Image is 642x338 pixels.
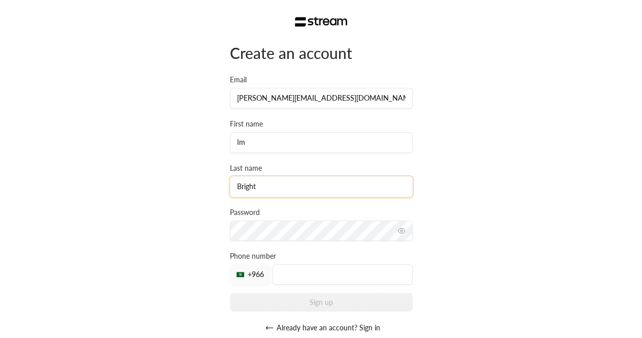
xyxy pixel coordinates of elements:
[230,264,271,285] div: +966
[230,119,263,129] label: First name
[393,223,410,239] button: toggle password visibility
[295,17,347,27] img: Stream Logo
[230,318,413,338] button: Already have an account? Sign in
[230,251,276,261] label: Phone number
[230,43,413,63] div: Create an account
[230,75,247,85] label: Email
[230,163,262,173] label: Last name
[230,207,260,218] label: Password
